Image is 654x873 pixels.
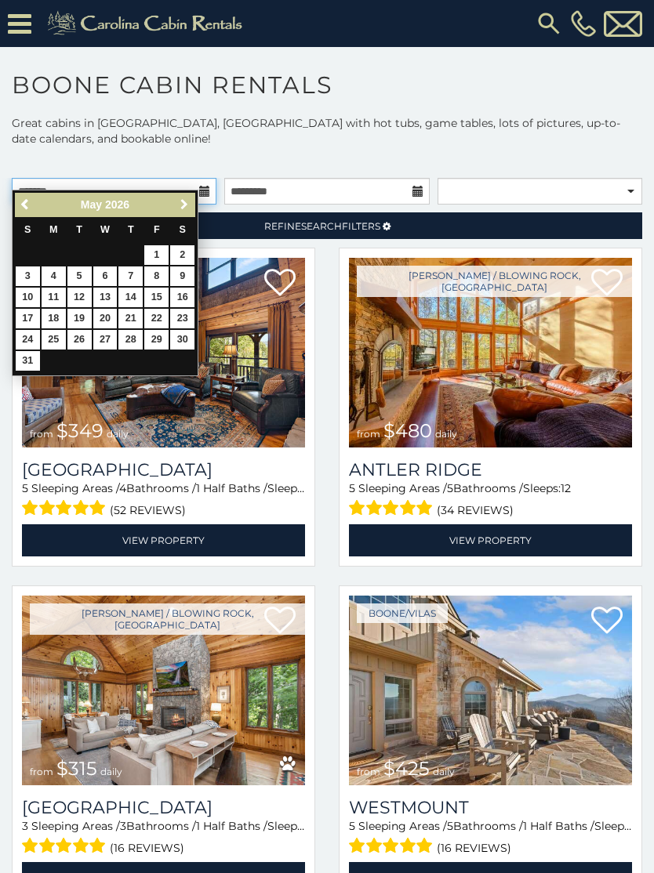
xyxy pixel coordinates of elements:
a: [PERSON_NAME] / Blowing Rock, [GEOGRAPHIC_DATA] [357,266,632,297]
div: Sleeping Areas / Bathrooms / Sleeps: [22,480,305,520]
a: 23 [170,309,194,328]
span: Tuesday [76,224,82,235]
a: 1 [144,245,169,265]
span: 3 [22,819,28,833]
a: 9 [170,266,194,286]
span: 1 Half Baths / [196,819,267,833]
span: (16 reviews) [437,838,511,858]
span: 5 [22,481,28,495]
span: $349 [56,419,104,442]
a: [PHONE_NUMBER] [567,10,600,37]
a: RefineSearchFilters [12,212,642,239]
a: 13 [93,288,118,307]
a: 31 [16,351,40,371]
span: daily [100,766,122,777]
a: 11 [42,288,66,307]
img: Chimney Island [22,596,305,785]
span: 1 Half Baths / [196,481,267,495]
span: $480 [383,419,432,442]
a: [PERSON_NAME] / Blowing Rock, [GEOGRAPHIC_DATA] [30,603,305,635]
a: Westmount from $425 daily [349,596,632,785]
a: 25 [42,330,66,350]
a: 7 [118,266,143,286]
a: Add to favorites [264,267,296,300]
a: Chimney Island from $315 daily [22,596,305,785]
span: 5 [447,819,453,833]
a: 19 [67,309,92,328]
a: 10 [16,288,40,307]
span: from [357,428,380,440]
a: 27 [93,330,118,350]
span: from [357,766,380,777]
a: 17 [16,309,40,328]
span: Previous [20,198,32,211]
a: 20 [93,309,118,328]
span: Next [178,198,191,211]
span: Friday [154,224,160,235]
span: Thursday [128,224,134,235]
span: 12 [561,481,571,495]
a: 12 [67,288,92,307]
span: daily [433,766,455,777]
span: 3 [120,819,126,833]
span: (16 reviews) [110,838,184,858]
span: Monday [49,224,58,235]
span: Sunday [24,224,31,235]
a: 6 [93,266,118,286]
a: Westmount [349,797,632,818]
a: [GEOGRAPHIC_DATA] [22,459,305,480]
a: 30 [170,330,194,350]
span: 4 [119,481,126,495]
h3: Diamond Creek Lodge [22,459,305,480]
a: View Property [22,524,305,556]
a: 14 [118,288,143,307]
a: 28 [118,330,143,350]
span: May [81,198,102,211]
img: Khaki-logo.png [39,8,256,39]
a: [GEOGRAPHIC_DATA] [22,797,305,818]
span: from [30,766,53,777]
span: Saturday [180,224,186,235]
span: 5 [349,819,355,833]
span: daily [107,428,129,440]
span: Wednesday [100,224,110,235]
a: Antler Ridge [349,459,632,480]
span: 5 [447,481,453,495]
a: Boone/Vilas [357,603,448,623]
a: 15 [144,288,169,307]
a: 21 [118,309,143,328]
img: search-regular.svg [535,9,563,38]
a: 29 [144,330,169,350]
a: Add to favorites [591,605,623,638]
span: 1 Half Baths / [523,819,594,833]
h3: Chimney Island [22,797,305,818]
div: Sleeping Areas / Bathrooms / Sleeps: [349,480,632,520]
span: from [30,428,53,440]
span: (52 reviews) [110,500,186,520]
span: $315 [56,757,97,780]
span: (34 reviews) [437,500,514,520]
a: View Property [349,524,632,556]
span: Refine Filters [264,220,380,232]
img: Westmount [349,596,632,785]
span: $425 [383,757,430,780]
a: 2 [170,245,194,265]
a: 18 [42,309,66,328]
a: 8 [144,266,169,286]
a: Previous [16,195,36,215]
div: Sleeping Areas / Bathrooms / Sleeps: [349,818,632,858]
a: Next [174,195,194,215]
a: 22 [144,309,169,328]
a: 16 [170,288,194,307]
span: daily [435,428,457,440]
img: Antler Ridge [349,258,632,447]
a: 4 [42,266,66,286]
a: Antler Ridge from $480 daily [349,258,632,447]
a: 26 [67,330,92,350]
span: 2026 [105,198,129,211]
span: Search [301,220,342,232]
div: Sleeping Areas / Bathrooms / Sleeps: [22,818,305,858]
a: 5 [67,266,92,286]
